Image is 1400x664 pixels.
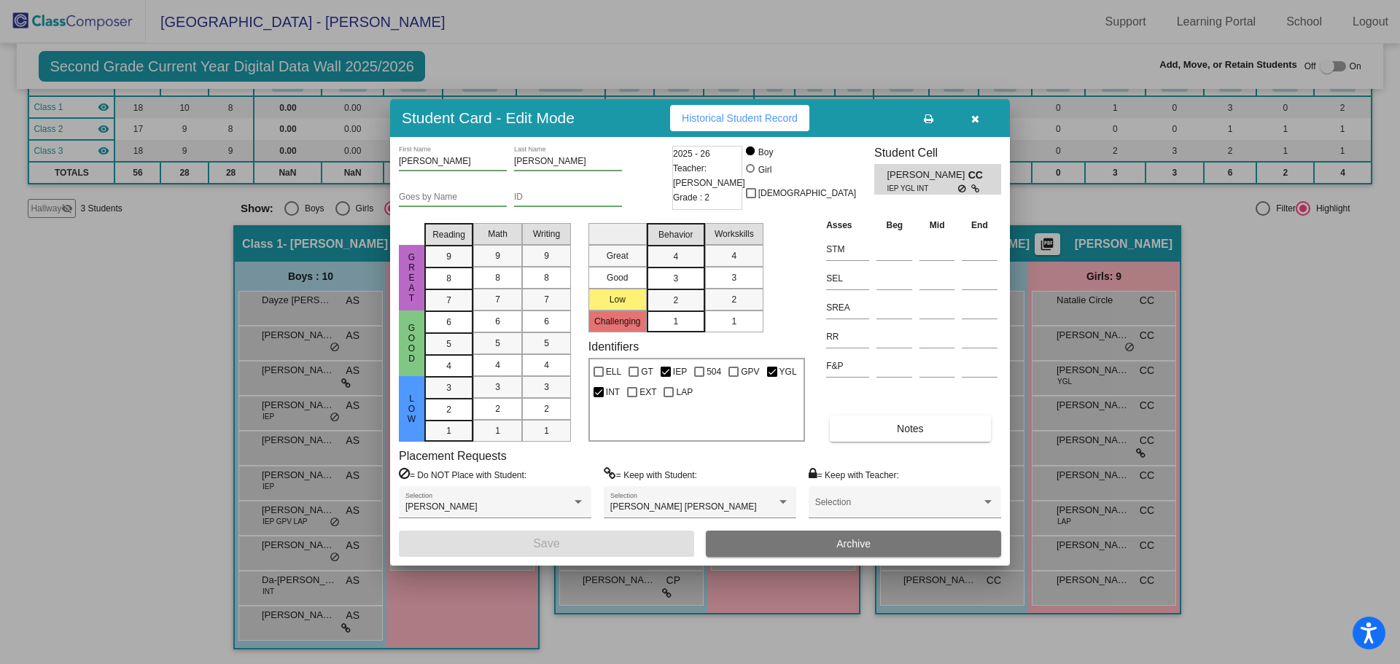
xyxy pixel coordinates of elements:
[446,294,451,307] span: 7
[533,537,559,550] span: Save
[610,501,757,512] span: [PERSON_NAME] [PERSON_NAME]
[822,217,873,233] th: Asses
[488,227,507,241] span: Math
[968,168,989,183] span: CC
[826,267,869,289] input: assessment
[544,424,549,437] span: 1
[731,249,736,262] span: 4
[446,337,451,351] span: 5
[779,363,797,380] span: YGL
[673,147,710,161] span: 2025 - 26
[399,192,507,203] input: goes by name
[405,252,419,303] span: Great
[544,293,549,306] span: 7
[405,394,419,424] span: Low
[706,531,1001,557] button: Archive
[495,271,500,284] span: 8
[495,293,500,306] span: 7
[897,423,924,434] span: Notes
[758,146,774,159] div: Boy
[446,381,451,394] span: 3
[731,293,736,306] span: 2
[604,467,697,482] label: = Keep with Student:
[874,146,1001,160] h3: Student Cell
[405,323,419,364] span: Good
[405,501,478,512] span: [PERSON_NAME]
[446,424,451,437] span: 1
[682,112,798,124] span: Historical Student Record
[606,383,620,401] span: INT
[731,315,736,328] span: 1
[399,449,507,463] label: Placement Requests
[495,424,500,437] span: 1
[446,316,451,329] span: 6
[673,315,678,328] span: 1
[873,217,916,233] th: Beg
[887,168,968,183] span: [PERSON_NAME]
[606,363,621,380] span: ELL
[544,249,549,262] span: 9
[826,238,869,260] input: assessment
[544,315,549,328] span: 6
[916,217,958,233] th: Mid
[588,340,639,354] label: Identifiers
[399,531,694,557] button: Save
[446,403,451,416] span: 2
[495,380,500,394] span: 3
[495,359,500,372] span: 4
[809,467,899,482] label: = Keep with Teacher:
[673,363,687,380] span: IEP
[446,359,451,372] span: 4
[826,326,869,348] input: assessment
[830,415,990,442] button: Notes
[887,183,957,194] span: IEP YGL INT
[715,227,754,241] span: Workskills
[658,228,693,241] span: Behavior
[673,250,678,263] span: 4
[446,250,451,263] span: 9
[544,402,549,415] span: 2
[673,294,678,307] span: 2
[544,380,549,394] span: 3
[544,359,549,372] span: 4
[544,271,549,284] span: 8
[676,383,693,401] span: LAP
[641,363,653,380] span: GT
[399,467,526,482] label: = Do NOT Place with Student:
[958,217,1001,233] th: End
[495,315,500,328] span: 6
[836,538,871,550] span: Archive
[826,355,869,377] input: assessment
[495,402,500,415] span: 2
[673,161,745,190] span: Teacher: [PERSON_NAME]
[533,227,560,241] span: Writing
[402,109,575,127] h3: Student Card - Edit Mode
[731,271,736,284] span: 3
[495,249,500,262] span: 9
[741,363,759,380] span: GPV
[432,228,465,241] span: Reading
[826,297,869,319] input: assessment
[673,190,709,205] span: Grade : 2
[758,184,856,202] span: [DEMOGRAPHIC_DATA]
[639,383,656,401] span: EXT
[544,337,549,350] span: 5
[495,337,500,350] span: 5
[670,105,809,131] button: Historical Student Record
[707,363,721,380] span: 504
[758,163,772,176] div: Girl
[446,272,451,285] span: 8
[673,272,678,285] span: 3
